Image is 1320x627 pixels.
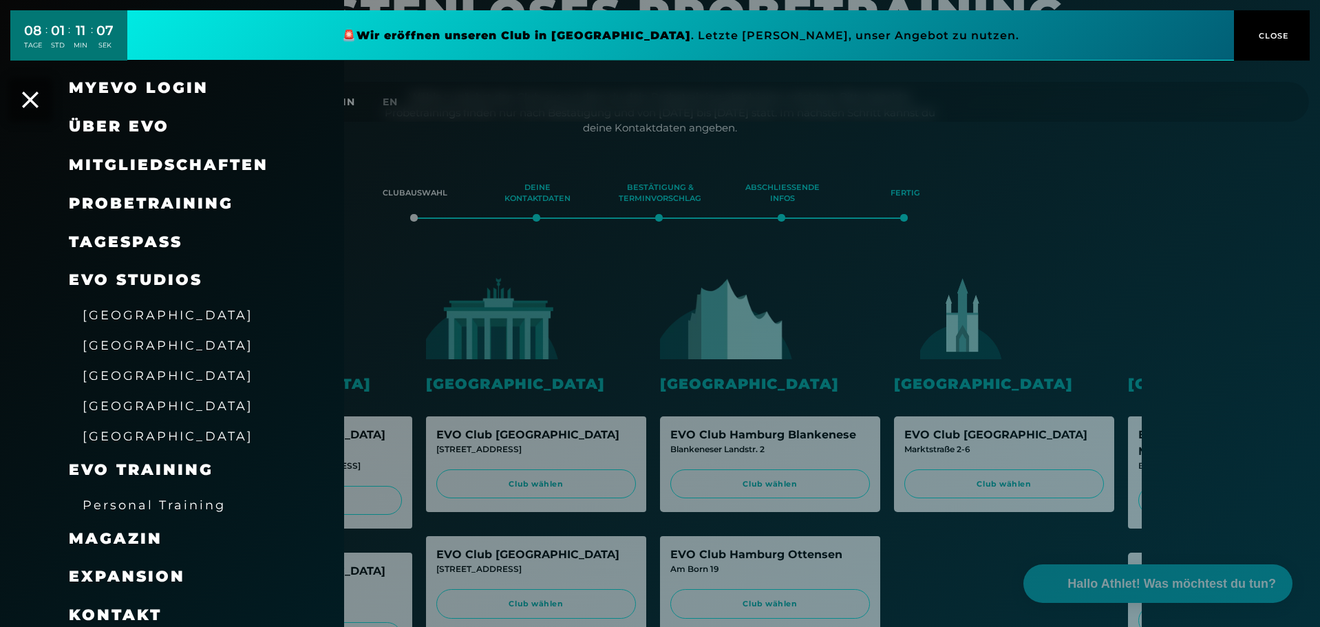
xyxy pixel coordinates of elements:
div: 11 [74,21,87,41]
div: 08 [24,21,42,41]
div: MIN [74,41,87,50]
div: : [91,22,93,59]
button: CLOSE [1234,10,1310,61]
div: : [45,22,47,59]
span: CLOSE [1255,30,1289,42]
div: TAGE [24,41,42,50]
div: 07 [96,21,114,41]
span: Über EVO [69,117,169,136]
div: SEK [96,41,114,50]
div: : [68,22,70,59]
div: STD [51,41,65,50]
div: 01 [51,21,65,41]
a: MyEVO Login [69,78,209,97]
